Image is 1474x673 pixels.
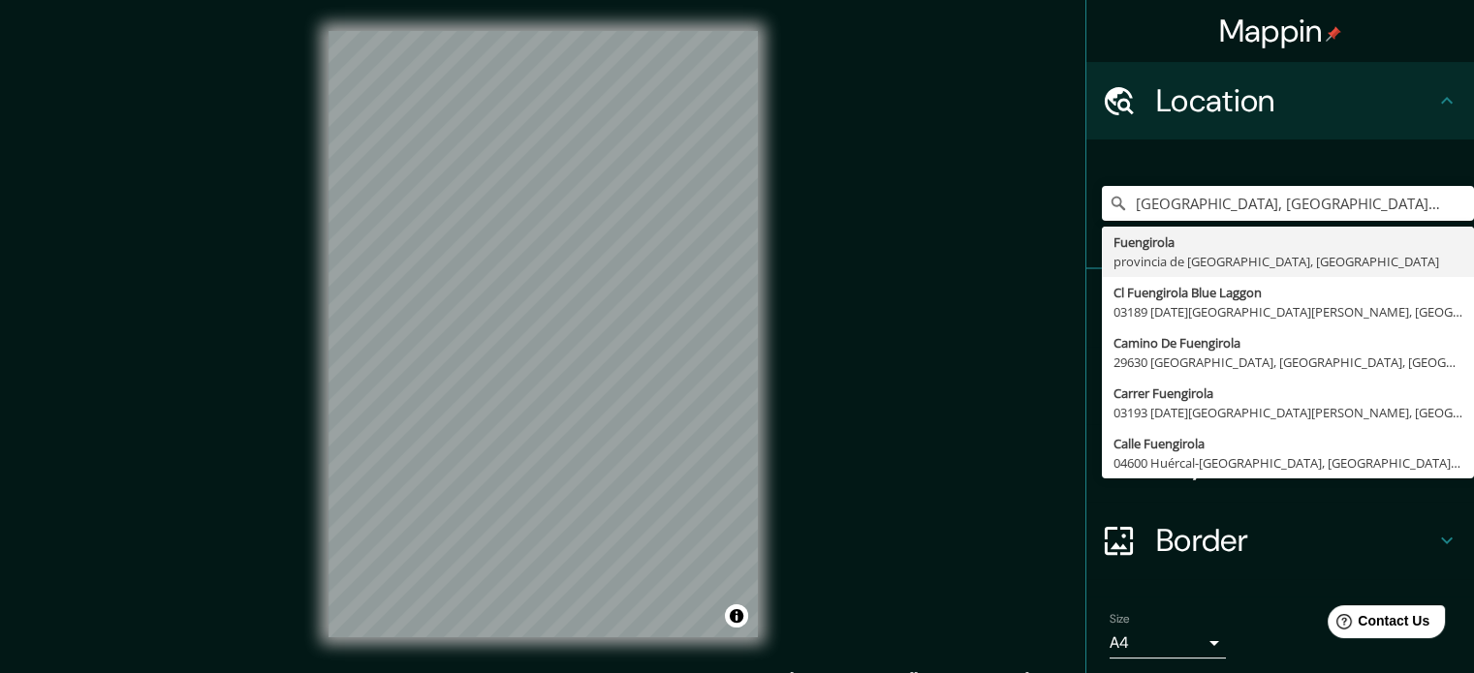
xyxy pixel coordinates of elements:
[1110,611,1130,627] label: Size
[1086,62,1474,139] div: Location
[1113,333,1462,352] div: Camino De Fuengirola
[1113,434,1462,453] div: Calle Fuengirola
[1156,444,1435,482] h4: Layout
[1302,597,1453,652] iframe: Help widget launcher
[1086,424,1474,502] div: Layout
[1113,352,1462,372] div: 29630 [GEOGRAPHIC_DATA], [GEOGRAPHIC_DATA], [GEOGRAPHIC_DATA]
[1326,26,1341,42] img: pin-icon.png
[1086,347,1474,424] div: Style
[1110,627,1226,658] div: A4
[1113,453,1462,473] div: 04600 Huércal-[GEOGRAPHIC_DATA], [GEOGRAPHIC_DATA], [GEOGRAPHIC_DATA]
[1086,502,1474,579] div: Border
[1102,186,1474,221] input: Pick your city or area
[1113,403,1462,422] div: 03193 [DATE][GEOGRAPHIC_DATA][PERSON_NAME], [GEOGRAPHIC_DATA], [GEOGRAPHIC_DATA]
[1219,12,1342,50] h4: Mappin
[1113,252,1462,271] div: provincia de [GEOGRAPHIC_DATA], [GEOGRAPHIC_DATA]
[1113,232,1462,252] div: Fuengirola
[1113,302,1462,321] div: 03189 [DATE][GEOGRAPHIC_DATA][PERSON_NAME], [GEOGRAPHIC_DATA], [GEOGRAPHIC_DATA]
[1086,269,1474,347] div: Pins
[329,31,758,637] canvas: Map
[1156,81,1435,120] h4: Location
[1113,283,1462,302] div: Cl Fuengirola Blue Laggon
[1113,383,1462,403] div: Carrer Fuengirola
[725,604,748,627] button: Toggle attribution
[1156,521,1435,560] h4: Border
